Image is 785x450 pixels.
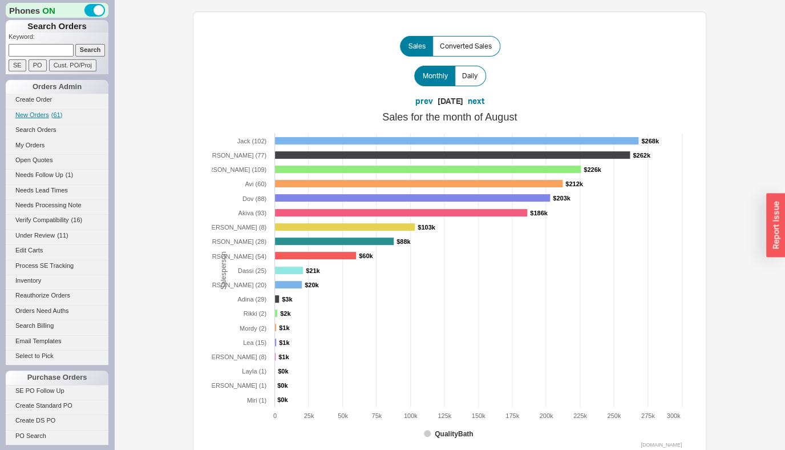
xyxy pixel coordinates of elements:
tspan: [PERSON_NAME] (109) [199,166,266,173]
tspan: $2k [280,310,291,317]
text: 150k [472,412,485,419]
a: Needs Lead Times [6,184,108,196]
a: Needs Processing Note [6,199,108,211]
tspan: Salesperson [220,251,228,290]
a: Orders Need Auths [6,305,108,317]
input: PO [29,59,47,71]
text: 200k [540,412,553,419]
a: Process SE Tracking [6,260,108,272]
p: Keyword: [9,33,108,44]
a: SE PO Follow Up [6,385,108,397]
a: Edit Carts [6,244,108,256]
tspan: $3k [282,296,293,303]
a: Needs Follow Up(1) [6,169,108,181]
tspan: Jack (102) [237,138,266,144]
tspan: Adina (29) [237,296,266,303]
tspan: Rikki (2) [244,310,266,317]
tspan: $226k [584,166,601,173]
text: 250k [607,412,621,419]
span: ( 1 ) [66,171,73,178]
tspan: [PERSON_NAME] (1) [205,382,266,389]
span: Needs Follow Up [15,171,63,178]
tspan: $262k [633,152,650,159]
tspan: [PERSON_NAME] (54) [202,253,266,260]
a: Reauthorize Orders [6,290,108,302]
span: Process SE Tracking [15,262,74,269]
tspan: $203k [553,195,570,202]
a: New Orders(61) [6,109,108,121]
input: Cust. PO/Proj [49,59,96,71]
a: Create Order [6,94,108,106]
tspan: $186k [530,210,548,216]
a: Create Standard PO [6,400,108,412]
input: SE [9,59,26,71]
span: New Orders [15,111,49,118]
tspan: Avi (60) [245,180,267,187]
a: Search Orders [6,124,108,136]
tspan: Dov (88) [242,195,266,202]
tspan: [PERSON_NAME] (8) [205,224,266,231]
a: PO Search [6,430,108,442]
div: Phones [6,3,108,18]
text: 0 [273,412,277,419]
tspan: QualityBath [435,430,473,438]
tspan: $1k [278,353,289,360]
text: 125k [438,412,451,419]
div: Orders Admin [6,80,108,94]
a: Under Review(11) [6,230,108,242]
button: prev [415,95,433,107]
a: Verify Compatibility(16) [6,214,108,226]
span: Daily [462,71,478,81]
div: Purchase Orders [6,371,108,384]
tspan: $212k [565,180,583,187]
text: [DOMAIN_NAME] [641,442,682,448]
h1: Search Orders [6,20,108,33]
span: ( 16 ) [71,216,83,223]
tspan: $268k [641,138,659,144]
tspan: Dassi (25) [238,267,266,274]
tspan: $20k [305,282,319,288]
text: 50k [338,412,348,419]
tspan: Layla (1) [242,368,266,375]
text: 300k [667,412,681,419]
tspan: $0k [278,368,289,375]
tspan: Mordy (2) [240,325,266,332]
tspan: $1k [279,339,290,346]
text: 225k [573,412,587,419]
tspan: $60k [359,252,373,259]
tspan: $1k [279,324,290,331]
div: [DATE] [438,95,463,107]
span: Needs Processing Note [15,202,82,208]
span: Monthly [423,71,448,81]
tspan: [PERSON_NAME] (28) [202,238,266,245]
tspan: Miri (1) [247,397,266,404]
span: ( 11 ) [57,232,68,239]
a: Email Templates [6,335,108,347]
span: Verify Compatibility [15,216,69,223]
span: Under Review [15,232,55,239]
tspan: $88k [396,238,411,245]
input: Search [75,44,106,56]
text: 75k [372,412,382,419]
button: next [468,95,484,107]
tspan: $0k [277,382,288,389]
tspan: [PERSON_NAME] (8) [205,353,266,360]
text: 100k [404,412,418,419]
a: Create DS PO [6,415,108,427]
text: 25k [304,412,314,419]
tspan: [PERSON_NAME] (77) [202,152,266,159]
tspan: Akiva (93) [238,210,267,216]
a: Select to Pick [6,350,108,362]
span: ( 61 ) [51,111,63,118]
text: 175k [505,412,519,419]
a: My Orders [6,139,108,151]
tspan: $0k [277,396,288,403]
tspan: Sales for the month of August [382,111,517,123]
text: 275k [641,412,655,419]
span: ON [42,5,55,17]
span: Converted Sales [440,42,492,51]
tspan: [PERSON_NAME] (20) [202,282,266,288]
tspan: Lea (15) [243,339,266,346]
a: Inventory [6,275,108,287]
span: Sales [408,42,426,51]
